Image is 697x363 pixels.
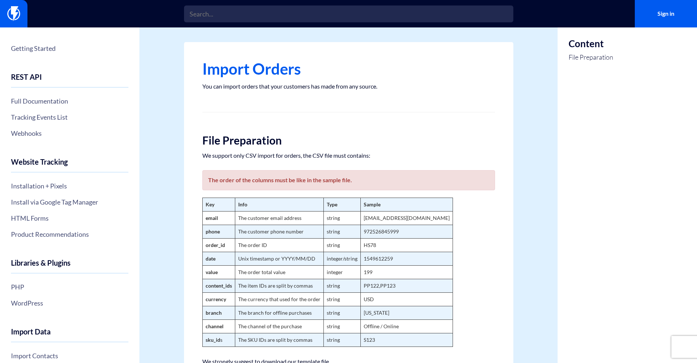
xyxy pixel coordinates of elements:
[323,293,360,306] td: string
[360,225,453,239] td: 972526845999
[206,323,224,329] strong: channel
[184,5,513,22] input: Search...
[11,228,128,240] a: Product Recommendations
[364,201,381,207] strong: Sample
[11,328,128,342] h4: Import Data
[11,111,128,123] a: Tracking Events List
[360,239,453,252] td: HS78
[235,333,323,347] td: The SKU IDs are split by commas
[11,212,128,224] a: HTML Forms
[235,306,323,320] td: The branch for offline purchases
[360,333,453,347] td: S123
[11,158,128,172] h4: Website Tracking
[323,333,360,347] td: string
[11,297,128,309] a: WordPress
[327,201,337,207] strong: Type
[11,196,128,208] a: Install via Google Tag Manager
[11,95,128,107] a: Full Documentation
[202,83,495,90] p: You can import orders that your customers has made from any source.
[235,293,323,306] td: The currency that used for the order
[360,266,453,279] td: 199
[206,310,222,316] strong: branch
[11,127,128,139] a: Webhooks
[235,212,323,225] td: The customer email address
[569,53,613,62] a: File Preparation
[206,228,220,235] strong: phone
[206,269,218,275] strong: value
[202,134,495,146] h2: File Preparation
[202,152,495,159] p: We support only CSV import for orders, the CSV file must contains:
[202,333,235,347] td: s
[206,201,214,207] strong: Key
[323,320,360,333] td: string
[323,306,360,320] td: string
[323,266,360,279] td: integer
[323,212,360,225] td: string
[323,225,360,239] td: string
[11,259,128,273] h4: Libraries & Plugins
[206,215,218,221] strong: email
[206,242,225,248] strong: order_id
[202,60,495,77] h1: Import Orders
[206,255,216,262] strong: date
[323,279,360,293] td: string
[11,281,128,293] a: PHP
[235,320,323,333] td: The channel of the purchase
[360,212,453,225] td: [EMAIL_ADDRESS][DOMAIN_NAME]
[11,180,128,192] a: Installation + Pixels
[323,252,360,266] td: integer/string
[235,252,323,266] td: Unix timestamp or YYYY/MM/DD
[360,279,453,293] td: PP122,PP123
[360,252,453,266] td: 1549612259
[569,38,613,49] h3: Content
[11,349,128,362] a: Import Contacts
[235,239,323,252] td: The order ID
[235,266,323,279] td: The order total value
[360,306,453,320] td: [US_STATE]
[238,201,247,207] strong: Info
[235,279,323,293] td: The item IDs are split by commas
[360,293,453,306] td: USD
[323,239,360,252] td: string
[360,320,453,333] td: Offline / Online
[11,73,128,87] h4: REST API
[11,42,128,55] a: Getting Started
[235,225,323,239] td: The customer phone number
[206,337,220,343] strong: sku_id
[208,176,352,183] b: The order of the columns must be like in the sample file.
[206,296,226,302] strong: currency
[206,282,232,289] strong: content_ids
